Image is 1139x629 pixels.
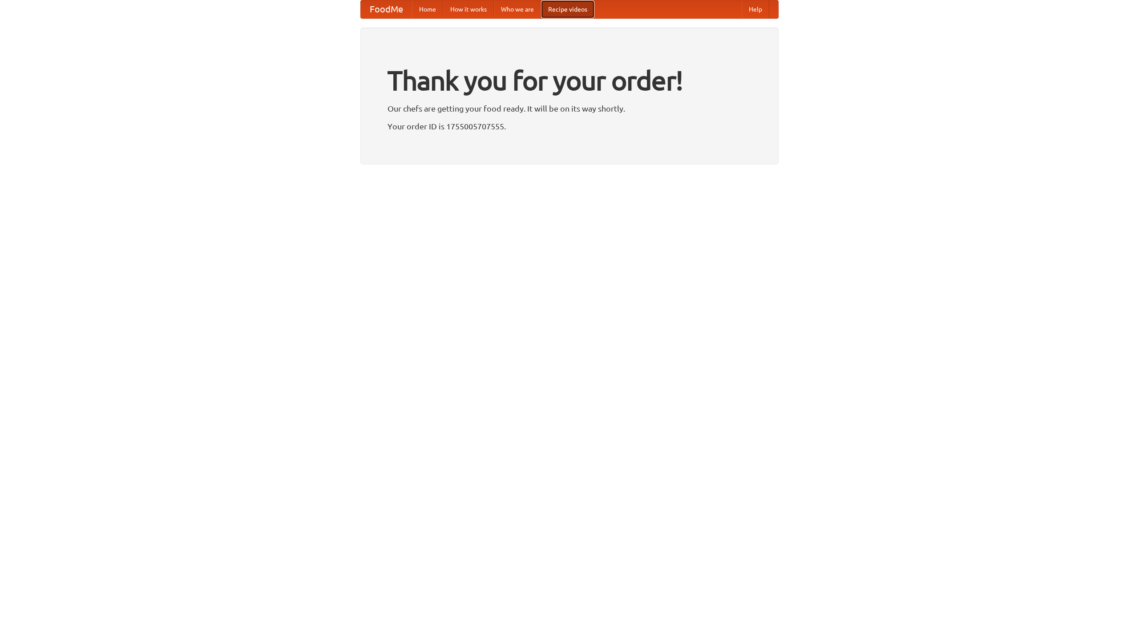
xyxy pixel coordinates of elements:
h1: Thank you for your order! [388,59,751,102]
a: FoodMe [361,0,412,18]
a: How it works [443,0,494,18]
a: Who we are [494,0,541,18]
p: Your order ID is 1755005707555. [388,120,751,133]
p: Our chefs are getting your food ready. It will be on its way shortly. [388,102,751,115]
a: Home [412,0,443,18]
a: Recipe videos [541,0,594,18]
a: Help [742,0,769,18]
